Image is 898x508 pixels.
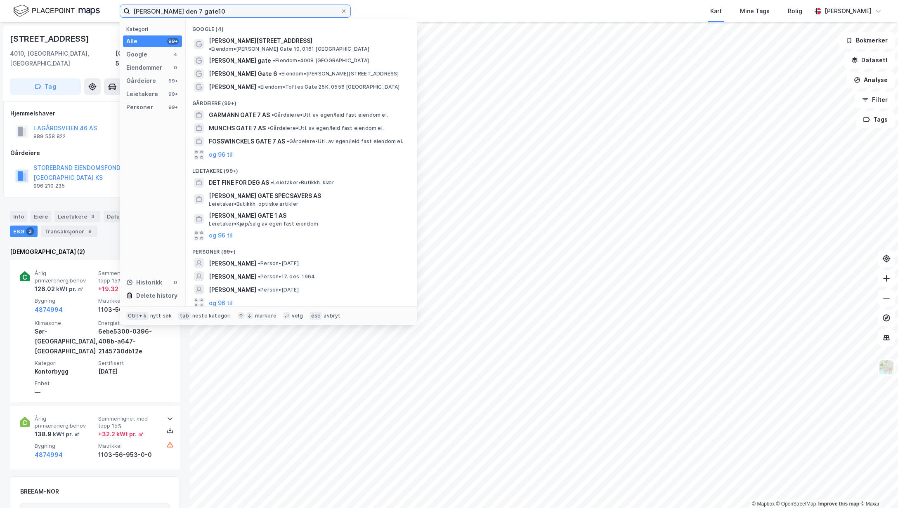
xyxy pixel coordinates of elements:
[186,94,417,108] div: Gårdeiere (99+)
[126,49,147,59] div: Google
[209,136,285,146] span: FOSSWINCKELS GATE 7 AS
[98,305,158,315] div: 1103-56-953-0-0
[209,298,233,308] button: og 96 til
[10,108,180,118] div: Hjemmelshaver
[35,442,95,449] span: Bygning
[287,138,403,145] span: Gårdeiere • Utl. av egen/leid fast eiendom el.
[150,313,172,319] div: nytt søk
[52,429,80,439] div: kWt pr. ㎡
[178,312,191,320] div: tab
[752,501,775,507] a: Mapbox
[209,201,298,207] span: Leietaker • Butikkh. optiske artikler
[98,442,158,449] span: Matrikkel
[209,272,256,282] span: [PERSON_NAME]
[209,110,270,120] span: GARMANN GATE 7 AS
[10,211,27,222] div: Info
[35,429,80,439] div: 138.9
[258,273,315,280] span: Person • 17. des. 1964
[35,360,95,367] span: Kategori
[126,63,162,73] div: Eiendommer
[855,92,895,108] button: Filter
[130,5,340,17] input: Søk på adresse, matrikkel, gårdeiere, leietakere eller personer
[267,125,384,132] span: Gårdeiere • Utl. av egen/leid fast eiendom el.
[104,211,144,222] div: Datasett
[35,270,95,284] span: Årlig primærenergibehov
[35,450,63,460] button: 4874994
[13,4,100,18] img: logo.f888ab2527a4732fd821a326f86c7f29.svg
[54,211,100,222] div: Leietakere
[98,360,158,367] span: Sertifisert
[209,56,271,66] span: [PERSON_NAME] gate
[10,247,180,257] div: [DEMOGRAPHIC_DATA] (2)
[33,183,65,189] div: 996 210 235
[31,211,51,222] div: Eiere
[209,69,277,79] span: [PERSON_NAME] Gate 6
[258,84,400,90] span: Eiendom • Toftes Gate 25K, 0556 [GEOGRAPHIC_DATA]
[20,487,59,496] div: BREEAM-NOR
[35,327,95,356] div: Sør-[GEOGRAPHIC_DATA], [GEOGRAPHIC_DATA]
[273,57,369,64] span: Eiendom • 4008 [GEOGRAPHIC_DATA]
[857,468,898,508] div: Kontrollprogram for chat
[209,123,266,133] span: MUNCHS GATE 7 AS
[35,320,95,327] span: Klimasone
[272,112,388,118] span: Gårdeiere • Utl. av egen/leid fast eiendom el.
[126,89,158,99] div: Leietakere
[310,312,322,320] div: esc
[292,313,303,319] div: velg
[98,450,158,460] div: 1103-56-953-0-0
[209,230,233,240] button: og 96 til
[267,125,270,131] span: •
[209,178,269,188] span: DET FINE FOR DEG AS
[209,259,256,268] span: [PERSON_NAME]
[710,6,722,16] div: Kart
[279,71,281,77] span: •
[255,313,276,319] div: markere
[172,51,179,58] div: 4
[10,32,91,45] div: [STREET_ADDRESS]
[209,191,407,201] span: [PERSON_NAME] GATE SPECSAVERS AS
[10,226,38,237] div: ESG
[98,415,158,430] span: Sammenlignet med topp 15%
[35,305,63,315] button: 4874994
[167,78,179,84] div: 99+
[186,19,417,34] div: Google (4)
[89,212,97,221] div: 3
[186,161,417,176] div: Leietakere (99+)
[98,270,158,284] span: Sammenlignet med topp 15%
[258,260,260,266] span: •
[209,36,312,46] span: [PERSON_NAME][STREET_ADDRESS]
[126,312,149,320] div: Ctrl + k
[258,84,260,90] span: •
[35,415,95,430] span: Årlig primærenergibehov
[825,6,872,16] div: [PERSON_NAME]
[116,49,180,68] div: [GEOGRAPHIC_DATA], 56/953
[271,179,273,186] span: •
[41,226,97,237] div: Transaksjoner
[209,285,256,295] span: [PERSON_NAME]
[10,78,81,95] button: Tag
[856,111,895,128] button: Tags
[209,150,233,160] button: og 96 til
[86,227,94,235] div: 9
[258,273,260,280] span: •
[167,38,179,45] div: 99+
[209,82,256,92] span: [PERSON_NAME]
[98,429,144,439] div: + 32.2 kWt pr. ㎡
[172,279,179,286] div: 0
[126,36,137,46] div: Alle
[98,297,158,304] span: Matrikkel
[126,76,156,86] div: Gårdeiere
[35,380,95,387] span: Enhet
[10,49,116,68] div: 4010, [GEOGRAPHIC_DATA], [GEOGRAPHIC_DATA]
[209,46,369,52] span: Eiendom • [PERSON_NAME] Gate 10, 0161 [GEOGRAPHIC_DATA]
[209,46,211,52] span: •
[55,284,83,294] div: kWt pr. ㎡
[26,227,34,235] div: 3
[271,179,334,186] span: Leietaker • Butikkh. klær
[258,260,299,267] span: Person • [DATE]
[98,327,158,356] div: 6ebe5300-0396-408b-a647-2145730db12e
[35,387,95,397] div: —
[258,287,299,293] span: Person • [DATE]
[126,26,182,32] div: Kategori
[98,320,158,327] span: Energiattest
